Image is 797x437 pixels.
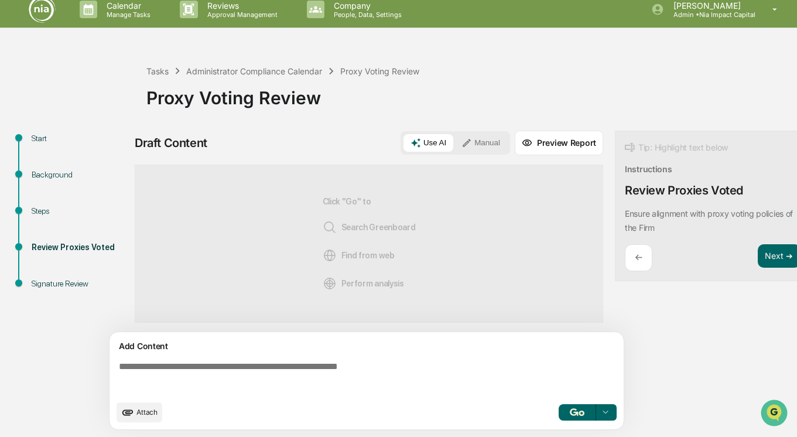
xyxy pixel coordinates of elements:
[323,184,416,303] div: Click "Go" to
[198,1,283,11] p: Reviews
[12,171,21,180] div: 🔎
[454,134,507,152] button: Manual
[80,143,150,164] a: 🗄️Attestations
[7,143,80,164] a: 🖐️Preclearance
[12,90,33,111] img: 1746055101610-c473b297-6a78-478c-a979-82029cc54cd1
[559,404,596,421] button: Go
[323,276,337,291] img: Analysis
[32,278,128,290] div: Signature Review
[117,339,617,353] div: Add Content
[7,165,78,186] a: 🔎Data Lookup
[323,220,337,234] img: Search
[323,276,404,291] span: Perform analysis
[136,408,158,416] span: Attach
[146,66,169,76] div: Tasks
[625,141,728,155] div: Tip: Highlight text below
[515,131,603,155] button: Preview Report
[97,11,156,19] p: Manage Tasks
[146,78,791,108] div: Proxy Voting Review
[40,101,148,111] div: We're available if you need us!
[40,90,192,101] div: Start new chat
[324,1,408,11] p: Company
[30,53,193,66] input: Clear
[85,149,94,158] div: 🗄️
[664,11,755,19] p: Admin • Nia Impact Capital
[199,93,213,107] button: Start new chat
[324,11,408,19] p: People, Data, Settings
[12,149,21,158] div: 🖐️
[323,220,416,234] span: Search Greenboard
[32,241,128,254] div: Review Proxies Voted
[570,408,584,416] img: Go
[760,398,791,430] iframe: Open customer support
[12,25,213,43] p: How can we help?
[340,66,419,76] div: Proxy Voting Review
[117,402,162,422] button: upload document
[625,209,793,233] p: ​Ensure alignment with proxy voting policies of the Firm
[23,148,76,159] span: Preclearance
[32,205,128,217] div: Steps
[323,248,337,262] img: Web
[323,248,395,262] span: Find from web
[32,169,128,181] div: Background
[23,170,74,182] span: Data Lookup
[135,136,207,150] div: Draft Content
[83,198,142,207] a: Powered byPylon
[403,134,453,152] button: Use AI
[186,66,322,76] div: Administrator Compliance Calendar
[117,199,142,207] span: Pylon
[97,1,156,11] p: Calendar
[97,148,145,159] span: Attestations
[198,11,283,19] p: Approval Management
[625,164,672,174] div: Instructions
[32,132,128,145] div: Start
[664,1,755,11] p: [PERSON_NAME]
[635,252,642,263] p: ←
[625,183,743,197] div: Review Proxies Voted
